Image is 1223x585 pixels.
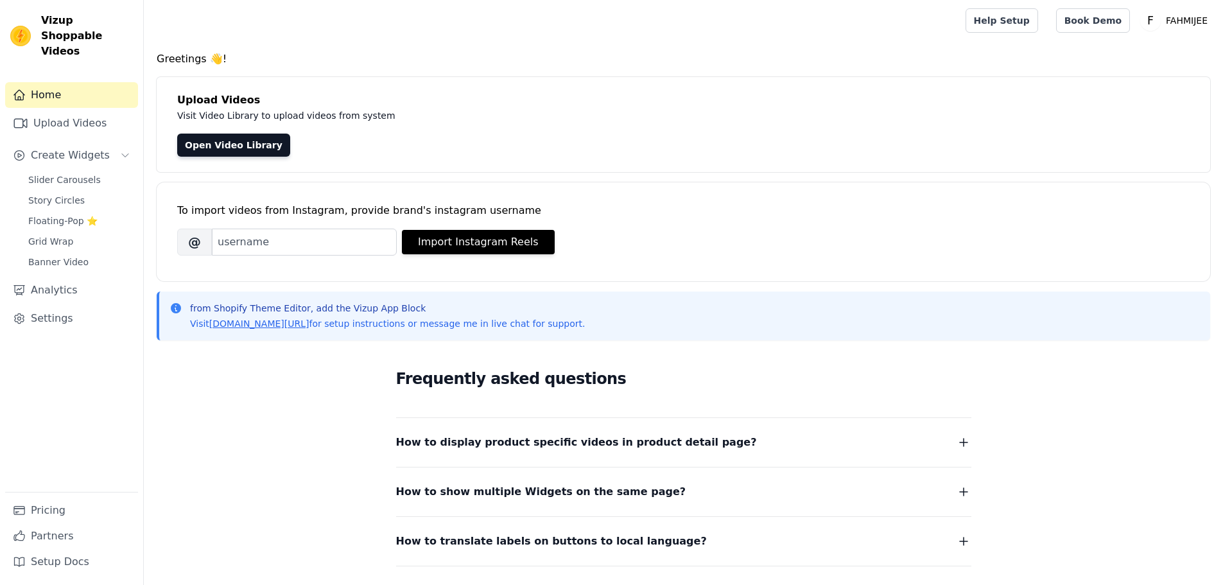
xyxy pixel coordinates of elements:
[396,433,757,451] span: How to display product specific videos in product detail page?
[5,498,138,523] a: Pricing
[190,317,585,330] p: Visit for setup instructions or message me in live chat for support.
[21,232,138,250] a: Grid Wrap
[396,433,971,451] button: How to display product specific videos in product detail page?
[31,148,110,163] span: Create Widgets
[5,143,138,168] button: Create Widgets
[402,230,555,254] button: Import Instagram Reels
[28,214,98,227] span: Floating-Pop ⭐
[28,235,73,248] span: Grid Wrap
[28,173,101,186] span: Slider Carousels
[5,82,138,108] a: Home
[396,532,707,550] span: How to translate labels on buttons to local language?
[177,229,212,256] span: @
[10,26,31,46] img: Vizup
[1056,8,1130,33] a: Book Demo
[396,532,971,550] button: How to translate labels on buttons to local language?
[5,277,138,303] a: Analytics
[177,203,1190,218] div: To import videos from Instagram, provide brand's instagram username
[5,110,138,136] a: Upload Videos
[1140,9,1213,32] button: F FAHMIJEE
[21,171,138,189] a: Slider Carousels
[177,134,290,157] a: Open Video Library
[396,366,971,392] h2: Frequently asked questions
[5,523,138,549] a: Partners
[177,92,1190,108] h4: Upload Videos
[1147,14,1154,27] text: F
[396,483,686,501] span: How to show multiple Widgets on the same page?
[5,549,138,575] a: Setup Docs
[1161,9,1213,32] p: FAHMIJEE
[21,212,138,230] a: Floating-Pop ⭐
[28,194,85,207] span: Story Circles
[177,108,752,123] p: Visit Video Library to upload videos from system
[209,319,309,329] a: [DOMAIN_NAME][URL]
[212,229,397,256] input: username
[396,483,971,501] button: How to show multiple Widgets on the same page?
[190,302,585,315] p: from Shopify Theme Editor, add the Vizup App Block
[966,8,1038,33] a: Help Setup
[5,306,138,331] a: Settings
[41,13,133,59] span: Vizup Shoppable Videos
[157,51,1210,67] h4: Greetings 👋!
[21,191,138,209] a: Story Circles
[21,253,138,271] a: Banner Video
[28,256,89,268] span: Banner Video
